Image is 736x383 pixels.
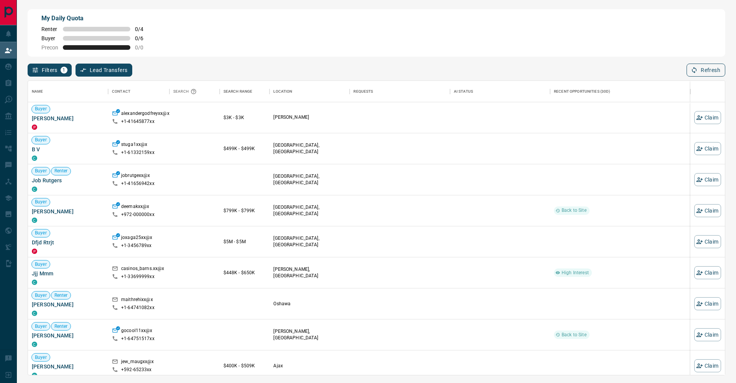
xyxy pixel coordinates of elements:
div: Contact [112,81,130,102]
span: Renter [51,292,71,299]
span: 0 / 6 [135,35,152,41]
span: High Interest [559,270,592,276]
div: AI Status [450,81,550,102]
div: condos.ca [32,342,37,347]
p: +1- 33699999xx [121,273,154,280]
span: Renter [51,168,71,174]
p: $400K - $509K [223,362,266,369]
p: $5M - $5M [223,238,266,245]
div: Requests [350,81,450,102]
button: Filters1 [28,64,72,77]
button: Claim [694,235,721,248]
div: AI Status [454,81,473,102]
span: Job Rutgers [32,177,104,184]
p: $448K - $650K [223,269,266,276]
button: Claim [694,111,721,124]
p: +1- 41656942xx [121,180,154,187]
div: Search Range [220,81,270,102]
div: Recent Opportunities (30d) [554,81,610,102]
span: 1 [61,67,67,73]
p: +972- 000000xx [121,211,154,218]
p: jobrutgexx@x [121,172,150,180]
div: Contact [108,81,169,102]
span: [PERSON_NAME] [32,208,104,215]
span: 0 / 0 [135,44,152,51]
div: Recent Opportunities (30d) [550,81,690,102]
span: Buyer [32,323,50,330]
span: Dfjd Rtrjt [32,239,104,246]
span: Buyer [32,354,50,361]
p: casinos_barns.xx@x [121,265,164,273]
div: condos.ca [32,187,37,192]
button: Refresh [687,64,725,77]
span: Jjj Mmm [32,270,104,277]
span: [PERSON_NAME] [32,363,104,370]
span: Buyer [32,261,50,268]
button: Claim [694,142,721,155]
button: Claim [694,359,721,372]
span: Buyer [32,137,50,143]
p: [GEOGRAPHIC_DATA], [GEOGRAPHIC_DATA] [273,173,346,186]
div: condos.ca [32,373,37,378]
span: Buyer [32,230,50,236]
div: condos.ca [32,280,37,285]
p: [PERSON_NAME] [273,114,346,121]
div: condos.ca [32,218,37,223]
p: $799K - $799K [223,207,266,214]
span: Buyer [32,106,50,112]
p: [PERSON_NAME], [GEOGRAPHIC_DATA] [273,328,346,341]
div: Search Range [223,81,253,102]
p: Ajax [273,363,346,369]
button: Claim [694,328,721,341]
div: Location [269,81,350,102]
p: [PERSON_NAME], [GEOGRAPHIC_DATA] [273,266,346,279]
p: gocool11xx@x [121,327,153,336]
p: +1- 64741082xx [121,304,154,311]
p: +1- 61332159xx [121,149,154,156]
p: jew_maugxx@x [121,358,154,367]
p: $499K - $499K [223,145,266,152]
p: [GEOGRAPHIC_DATA], [GEOGRAPHIC_DATA] [273,235,346,248]
button: Claim [694,173,721,186]
p: $3K - $3K [223,114,266,121]
div: Requests [353,81,373,102]
span: 0 / 4 [135,26,152,32]
span: Back to Site [559,207,590,214]
button: Claim [694,266,721,279]
p: Oshawa [273,301,346,307]
span: Buyer [41,35,58,41]
span: [PERSON_NAME] [32,332,104,339]
div: Name [28,81,108,102]
div: property.ca [32,124,37,130]
span: Renter [51,323,71,330]
span: Precon [41,44,58,51]
div: Name [32,81,43,102]
p: My Daily Quota [41,14,152,23]
p: +592- 65233xx [121,367,152,373]
span: B V [32,146,104,153]
span: [PERSON_NAME] [32,115,104,122]
button: Lead Transfers [76,64,133,77]
span: Back to Site [559,332,590,338]
span: [PERSON_NAME] [32,301,104,308]
p: [GEOGRAPHIC_DATA], [GEOGRAPHIC_DATA] [273,204,346,217]
p: joxaga25xx@x [121,234,153,242]
div: property.ca [32,249,37,254]
div: Search [173,81,199,102]
button: Claim [694,204,721,217]
p: stuga1xx@x [121,141,147,149]
p: +1- 64751517xx [121,336,154,342]
div: Location [273,81,292,102]
p: maithrehixx@x [121,296,153,304]
div: condos.ca [32,155,37,161]
span: Buyer [32,292,50,299]
span: Buyer [32,199,50,205]
p: [GEOGRAPHIC_DATA], [GEOGRAPHIC_DATA] [273,142,346,155]
div: condos.ca [32,311,37,316]
p: alexandergodfreyxx@x [121,110,169,118]
p: +1- 41645877xx [121,118,154,125]
p: +1- 3456789xx [121,242,152,249]
span: Renter [41,26,58,32]
span: Buyer [32,168,50,174]
button: Claim [694,297,721,310]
